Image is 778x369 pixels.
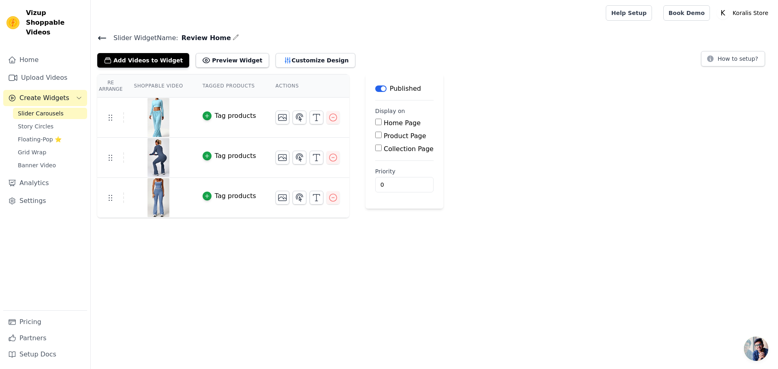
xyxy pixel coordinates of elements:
button: Tag products [203,151,256,161]
a: Slider Carousels [13,108,87,119]
a: Story Circles [13,121,87,132]
a: Banner Video [13,160,87,171]
div: Tag products [215,111,256,121]
span: Story Circles [18,122,53,130]
a: Settings [3,193,87,209]
span: Banner Video [18,161,56,169]
label: Home Page [384,119,421,127]
label: Collection Page [384,145,434,153]
a: Setup Docs [3,346,87,363]
div: Tag products [215,151,256,161]
a: Help Setup [606,5,652,21]
a: Home [3,52,87,68]
span: Slider Widget Name: [107,33,178,43]
span: Review Home [178,33,231,43]
a: Upload Videos [3,70,87,86]
label: Product Page [384,132,426,140]
a: Analytics [3,175,87,191]
button: Change Thumbnail [276,111,289,124]
legend: Display on [375,107,405,115]
button: Tag products [203,111,256,121]
img: Vizup [6,16,19,29]
img: tn-f93b5d1a0a134f048a080a9dc2f18964.png [147,98,170,137]
p: Published [390,84,421,94]
button: Preview Widget [196,53,269,68]
a: Pricing [3,314,87,330]
text: K [720,9,725,17]
button: Tag products [203,191,256,201]
button: Change Thumbnail [276,151,289,164]
button: K Koralis Store [716,6,772,20]
a: Floating-Pop ⭐ [13,134,87,145]
img: tn-7b78847c3bbb4b01a8a1aaefa9289241.png [147,138,170,177]
button: Customize Design [276,53,355,68]
div: Edit Name [233,32,239,43]
p: Koralis Store [729,6,772,20]
div: Tag products [215,191,256,201]
th: Shoppable Video [124,75,192,98]
img: tn-e902396020a1457d965c37b36ee44311.png [147,178,170,217]
span: Grid Wrap [18,148,46,156]
a: How to setup? [701,57,765,64]
span: Slider Carousels [18,109,64,117]
span: Vizup Shoppable Videos [26,8,84,37]
a: Partners [3,330,87,346]
button: Change Thumbnail [276,191,289,205]
th: Actions [266,75,349,98]
th: Re Arrange [97,75,124,98]
button: Create Widgets [3,90,87,106]
button: Add Videos to Widget [97,53,189,68]
label: Priority [375,167,434,175]
span: Floating-Pop ⭐ [18,135,62,143]
button: How to setup? [701,51,765,66]
a: Book Demo [663,5,710,21]
th: Tagged Products [193,75,266,98]
a: Grid Wrap [13,147,87,158]
span: Create Widgets [19,93,69,103]
div: Bate-papo aberto [744,337,768,361]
